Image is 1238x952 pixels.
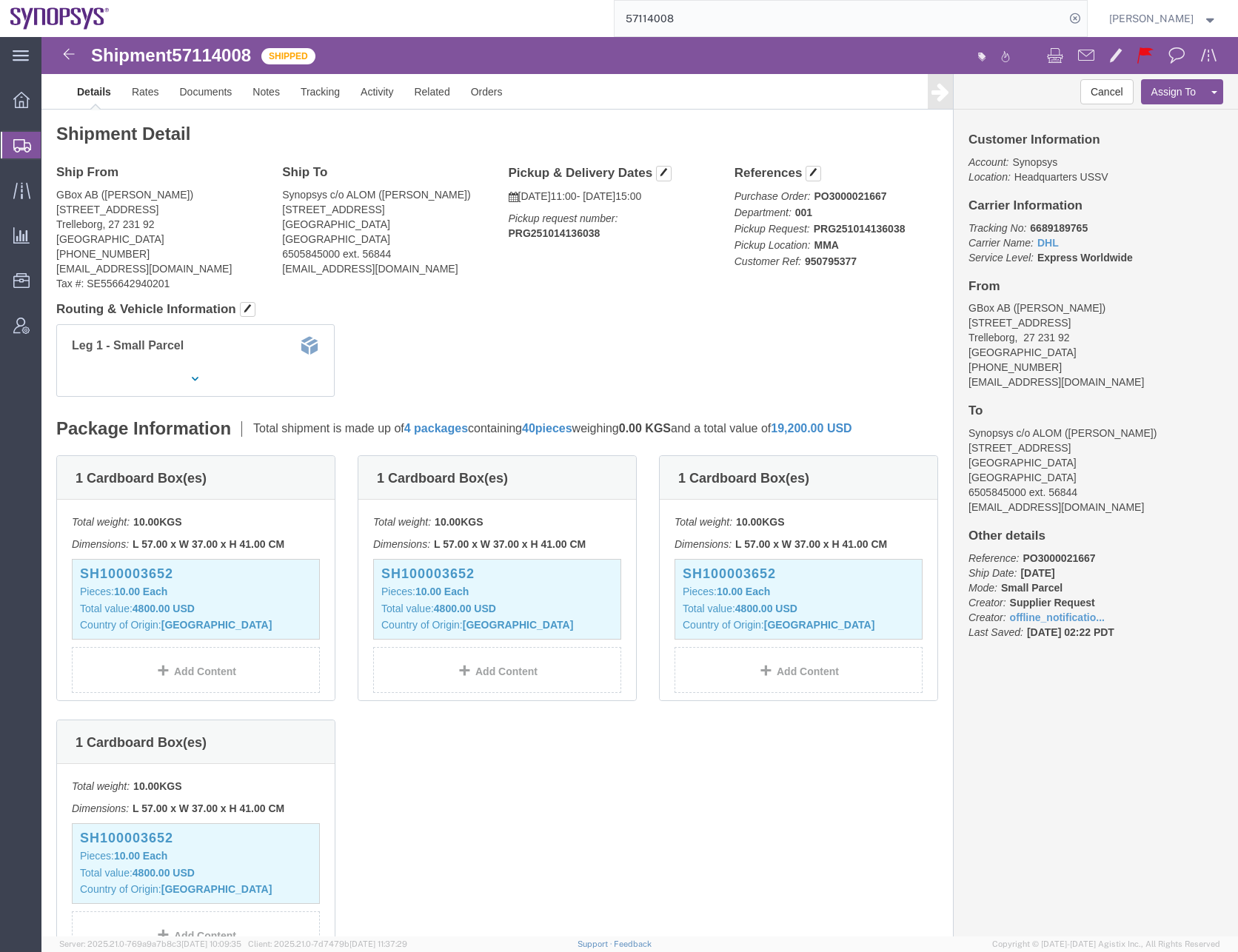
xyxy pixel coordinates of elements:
input: Search for shipment number, reference number [615,1,1065,36]
span: [DATE] 10:09:35 [181,939,241,948]
iframe: FS Legacy Container [41,37,1238,936]
a: Feedback [614,939,652,948]
span: [DATE] 11:37:29 [349,939,407,948]
span: Rafael Chacon [1109,10,1194,27]
a: Support [578,939,615,948]
button: [PERSON_NAME] [1108,10,1218,27]
span: Client: 2025.21.0-7d7479b [248,939,407,948]
span: Server: 2025.21.0-769a9a7b8c3 [59,939,241,948]
span: Copyright © [DATE]-[DATE] Agistix Inc., All Rights Reserved [992,938,1220,951]
img: logo [10,7,110,30]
